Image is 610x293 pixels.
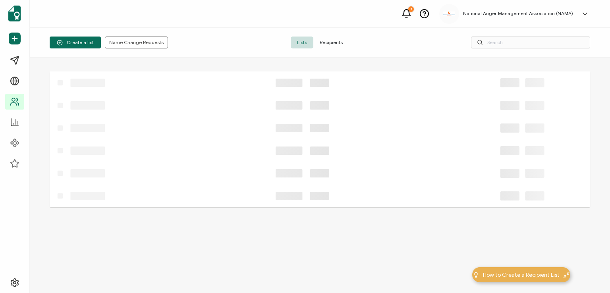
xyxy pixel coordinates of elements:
span: Create a list [57,40,94,46]
input: Search [471,37,590,48]
div: 2 [408,6,414,12]
span: Lists [291,37,313,48]
iframe: Chat Widget [570,255,610,293]
img: 3ca2817c-e862-47f7-b2ec-945eb25c4a6c.jpg [443,12,455,16]
img: minimize-icon.svg [564,272,569,278]
img: sertifier-logomark-colored.svg [8,6,21,21]
h5: National Anger Management Association (NAMA) [463,11,573,16]
button: Name Change Requests [105,37,168,48]
button: Create a list [50,37,101,48]
span: How to Create a Recipient List [483,271,560,279]
span: Name Change Requests [109,40,164,45]
span: Recipients [313,37,349,48]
